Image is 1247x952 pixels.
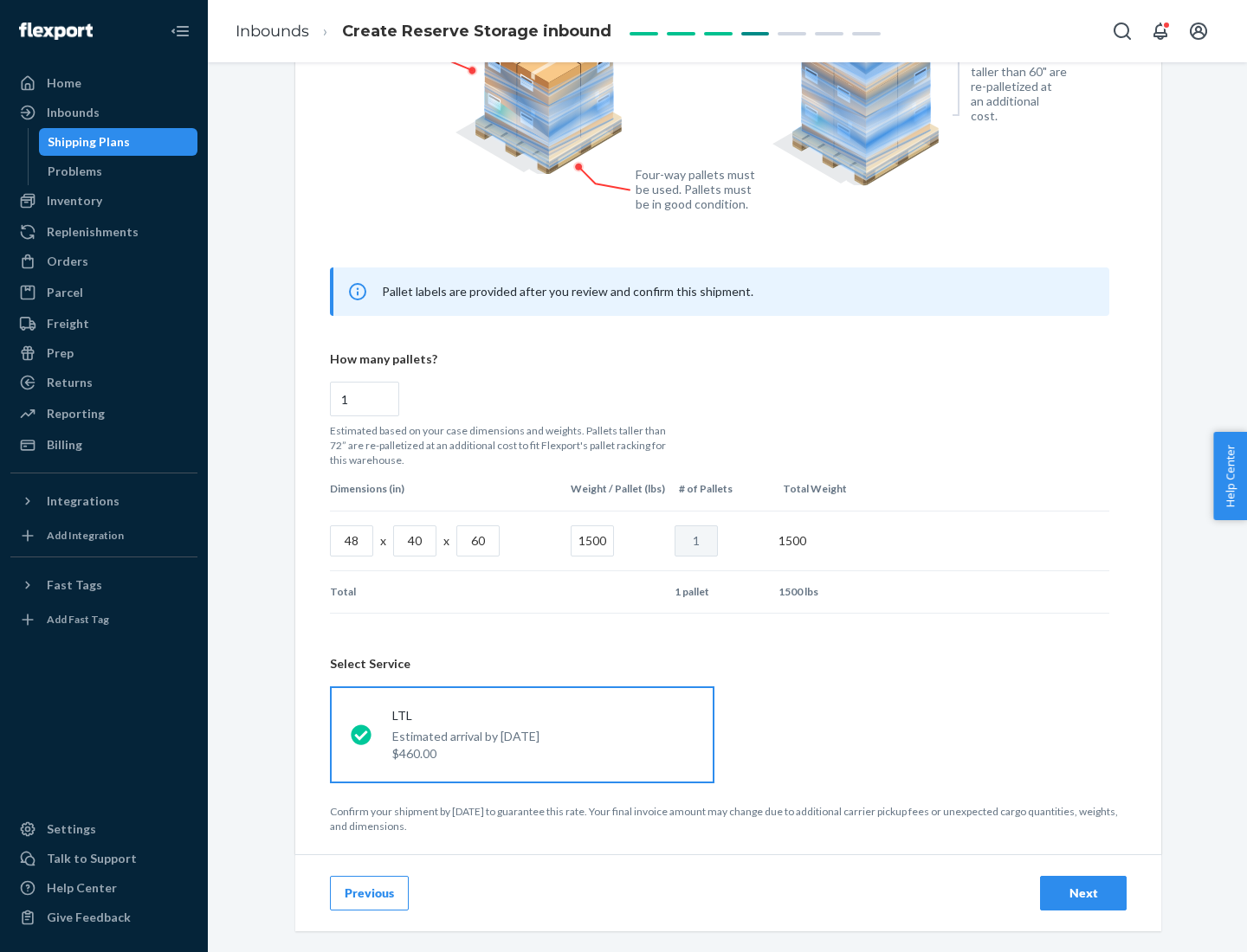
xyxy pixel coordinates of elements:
div: Next [1055,884,1112,902]
p: Estimated arrival by [DATE] [392,728,540,745]
span: 1500 [779,533,806,548]
p: How many pallets? [330,351,1109,368]
p: Estimated based on your case dimensions and weights. Pallets taller than 72” are re-palletized at... [330,423,676,467]
div: Reporting [47,405,105,422]
button: Open Search Box [1105,14,1140,48]
div: Replenishments [47,223,139,241]
div: Freight [47,315,89,332]
a: Settings [10,815,197,843]
p: Confirm your shipment by [DATE] to guarantee this rate. Your final invoice amount may change due ... [330,804,1127,833]
a: Replenishments [10,218,197,246]
a: Shipping Plans [39,128,198,156]
a: Orders [10,248,197,275]
button: Open account menu [1181,14,1216,48]
p: LTL [392,707,540,724]
a: Help Center [10,874,197,902]
button: Help Center [1213,432,1247,520]
a: Billing [10,431,197,459]
div: Billing [47,436,82,453]
button: Next [1040,876,1127,910]
span: Pallet labels are provided after you review and confirm this shipment. [382,284,753,299]
a: Returns [10,369,197,396]
button: Open notifications [1143,14,1178,48]
div: Give Feedback [47,909,131,926]
div: Inventory [47,192,102,209]
a: Home [10,69,197,97]
th: Dimensions (in) [330,467,564,510]
a: Reporting [10,400,197,428]
p: x [380,532,386,550]
div: Settings [47,820,96,838]
a: Inbounds [10,99,197,126]
ol: breadcrumbs [222,6,625,57]
div: Add Fast Tag [47,612,109,627]
div: Prep [47,344,74,362]
th: # of Pallets [672,467,776,510]
a: Talk to Support [10,845,197,872]
a: Add Integration [10,522,197,550]
button: Close Navigation [163,14,197,48]
td: 1 pallet [668,571,772,613]
a: Inventory [10,187,197,215]
a: Prep [10,339,197,367]
p: $460.00 [392,745,540,762]
a: Freight [10,310,197,338]
button: Give Feedback [10,904,197,931]
a: Parcel [10,279,197,306]
img: Flexport logo [19,23,93,40]
div: Orders [47,253,88,270]
button: Integrations [10,487,197,515]
button: Fast Tags [10,571,197,599]
a: Inbounds [236,22,309,41]
td: 1500 lbs [772,571,875,613]
div: Help Center [47,879,117,897]
div: Problems [48,163,102,180]
th: Total Weight [776,467,880,510]
div: Integrations [47,492,120,510]
figcaption: Four-way pallets must be used. Pallets must be in good condition. [636,167,756,211]
span: Create Reserve Storage inbound [342,22,611,41]
div: Talk to Support [47,850,137,867]
div: Home [47,74,81,92]
div: Shipping Plans [48,133,130,151]
div: Add Integration [47,528,124,543]
a: Problems [39,158,198,185]
div: Fast Tags [47,576,102,594]
th: Weight / Pallet (lbs) [564,467,672,510]
p: x [443,532,449,550]
div: Parcel [47,284,83,301]
a: Add Fast Tag [10,606,197,634]
td: Total [330,571,564,613]
header: Select Service [330,655,1127,672]
div: Inbounds [47,104,100,121]
button: Previous [330,876,409,910]
div: Returns [47,374,93,391]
